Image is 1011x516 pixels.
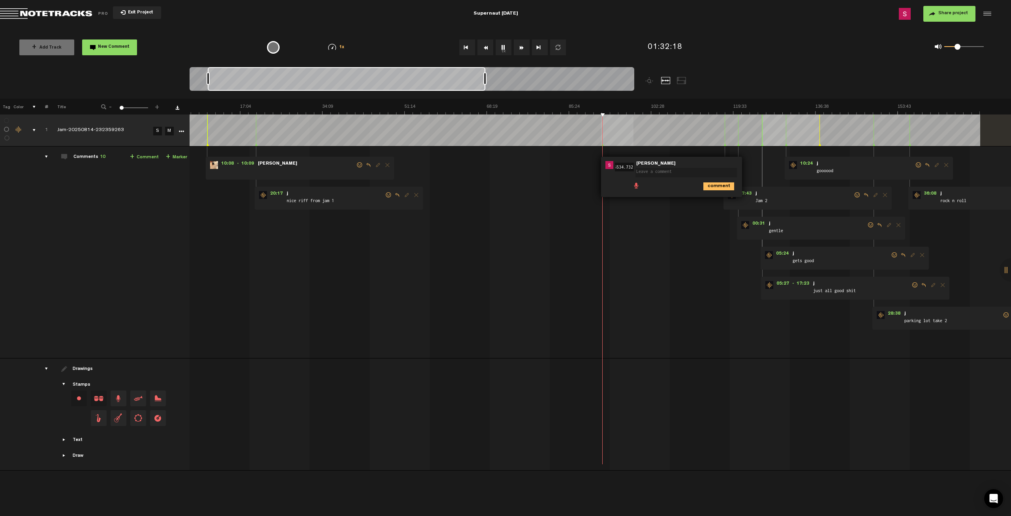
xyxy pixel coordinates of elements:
[884,222,894,228] span: Edit comment
[153,127,162,135] a: S
[257,161,298,167] span: [PERSON_NAME]
[316,44,357,51] div: 1x
[166,154,170,160] span: +
[19,39,74,55] button: +Add Track
[940,191,943,197] span: j
[130,390,146,406] span: Drag and drop a stamp
[741,221,749,229] img: star-track.png
[765,251,773,259] img: star-track.png
[111,390,126,406] span: Drag and drop a stamp
[941,162,951,168] span: Delete comment
[36,358,48,471] td: drawings
[871,192,880,198] span: Edit comment
[792,251,795,257] span: j
[107,103,114,108] span: -
[648,42,682,53] div: 01:32:18
[175,106,179,110] a: Download comments
[703,182,710,189] span: comment
[210,161,218,169] img: ACg8ocL5gwKw5pd07maQ2lhPOff6WT8m3IvDddvTE_9JOcBkgrnxFAKk=s96-c
[32,46,62,50] span: Add Track
[25,126,37,134] div: comments, stamps & drawings
[267,191,286,199] span: 20:17
[286,191,289,197] span: j
[71,390,87,406] div: Change stamp color.To change the color of an existing stamp, select the stamp on the right and th...
[267,41,280,54] div: {{ tooltip_message }}
[919,282,928,288] span: Reply to comment
[797,161,816,169] span: 10:24
[861,192,871,198] span: Reply to comment
[24,114,36,146] td: comments, stamps & drawings
[514,39,530,55] button: Fast Forward
[908,252,917,258] span: Edit comment
[812,281,816,287] span: j
[373,162,383,168] span: Edit comment
[550,39,566,55] button: Loop
[57,127,160,135] div: Click to edit the title
[477,39,493,55] button: Rewind
[61,381,68,388] span: Showcase stamps
[635,161,677,167] span: [PERSON_NAME]
[150,410,166,426] span: Drag and drop a stamp
[130,153,159,162] a: Comment
[768,221,771,227] span: j
[755,197,853,206] span: Jam 2
[130,154,134,160] span: +
[13,126,25,133] div: Change the color of the waveform
[765,281,773,289] img: star-track.png
[412,192,421,198] span: Delete comment
[880,192,890,198] span: Delete comment
[792,257,891,266] span: gets good
[789,161,797,169] img: star-track.png
[73,382,90,388] div: Stamps
[82,39,137,55] button: New Comment
[532,39,548,55] button: Go to end
[913,191,921,199] img: star-track.png
[894,222,903,228] span: Delete comment
[37,127,49,134] div: Click to change the order number
[48,114,151,146] td: Click to edit the title Jam-20250814-232359263
[177,127,185,134] a: More
[877,311,885,319] img: star-track.png
[921,191,940,199] span: 36:08
[98,45,130,49] span: New Comment
[816,167,915,176] span: goooood
[91,410,107,426] span: Drag and drop a stamp
[904,317,1002,326] span: parking lot take 2
[898,252,908,258] span: Reply to comment
[402,192,412,198] span: Edit comment
[61,437,68,443] span: Showcase text
[605,161,613,169] img: ACg8ocKVEwFPSesH02ewtfngz2fGMP7GWhe_56zcumKuySUX2cd_4A=s96-c
[899,8,911,20] img: ACg8ocKVEwFPSesH02ewtfngz2fGMP7GWhe_56zcumKuySUX2cd_4A=s96-c
[339,45,345,50] span: 1x
[154,103,160,108] span: +
[816,161,819,167] span: j
[73,453,83,460] div: Draw
[165,127,174,135] a: M
[36,146,48,358] td: comments
[768,227,867,236] span: gentle
[218,161,237,169] span: 10:08
[875,222,884,228] span: Reply to comment
[459,39,475,55] button: Go to beginning
[328,44,336,50] img: speedometer.svg
[938,282,947,288] span: Delete comment
[111,410,126,426] span: Drag and drop a stamp
[36,114,48,146] td: Click to change the order number 1
[364,162,373,168] span: Reply to comment
[496,39,511,55] button: 1x
[885,311,904,319] span: 28:38
[932,162,941,168] span: Edit comment
[73,154,105,161] div: Comments
[32,44,36,51] span: +
[773,251,792,259] span: 05:24
[37,365,49,373] div: drawings
[237,161,257,169] span: - 10:09
[755,191,758,197] span: j
[917,252,927,258] span: Delete comment
[928,282,938,288] span: Edit comment
[36,99,48,114] th: #
[12,114,24,146] td: Change the color of the waveform
[773,281,792,289] span: 05:27
[749,221,768,229] span: 00:31
[150,390,166,406] span: Drag and drop a stamp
